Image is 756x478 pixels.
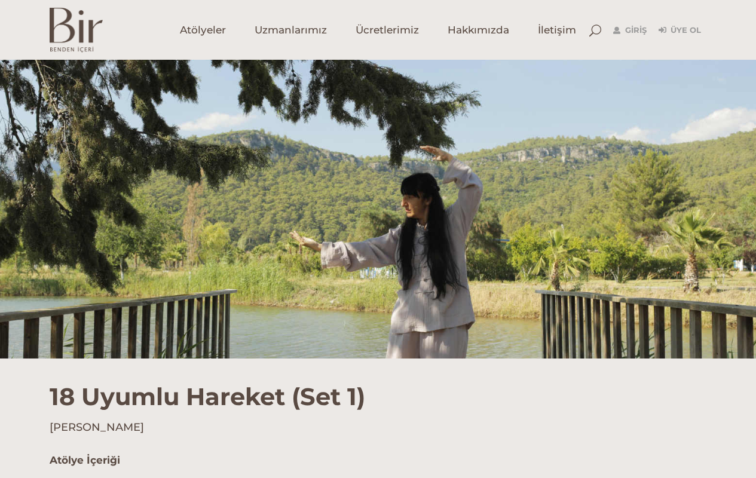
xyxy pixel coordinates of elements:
[659,23,701,38] a: Üye Ol
[180,23,226,37] span: Atölyeler
[356,23,419,37] span: Ücretlerimiz
[50,358,707,411] h1: 18 Uyumlu Hareket (Set 1)
[448,23,509,37] span: Hakkımızda
[50,453,369,468] h5: Atölye İçeriği
[50,420,707,435] h4: [PERSON_NAME]
[538,23,576,37] span: İletişim
[255,23,327,37] span: Uzmanlarımız
[613,23,647,38] a: Giriş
